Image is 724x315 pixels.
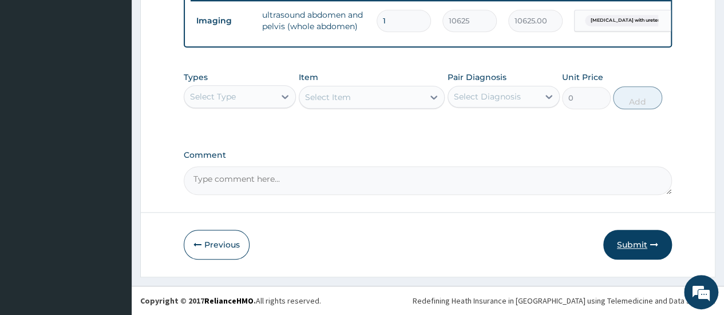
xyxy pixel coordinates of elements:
[603,230,672,260] button: Submit
[448,71,507,83] label: Pair Diagnosis
[299,71,318,83] label: Item
[66,88,158,204] span: We're online!
[454,91,521,102] div: Select Diagnosis
[188,6,215,33] div: Minimize live chat window
[562,71,603,83] label: Unit Price
[21,57,46,86] img: d_794563401_company_1708531726252_794563401
[184,73,208,82] label: Types
[191,10,256,31] td: Imaging
[613,86,662,109] button: Add
[585,15,676,26] span: [MEDICAL_DATA] with ureteral o...
[413,295,715,306] div: Redefining Heath Insurance in [GEOGRAPHIC_DATA] using Telemedicine and Data Science!
[204,296,254,306] a: RelianceHMO
[132,286,724,315] footer: All rights reserved.
[60,64,192,79] div: Chat with us now
[184,230,250,260] button: Previous
[184,150,672,160] label: Comment
[6,201,218,241] textarea: Type your message and hit 'Enter'
[256,3,371,38] td: ultrasound abdomen and pelvis (whole abdomen)
[190,91,236,102] div: Select Type
[140,296,256,306] strong: Copyright © 2017 .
